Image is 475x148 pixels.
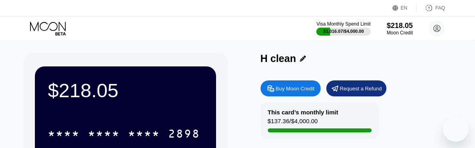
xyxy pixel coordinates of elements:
div: H clean [261,53,296,64]
div: $1,016.07 / $4,000.00 [323,29,364,34]
div: EN [392,4,417,12]
div: Request a Refund [340,85,382,92]
div: Visa Monthly Spend Limit$1,016.07/$4,000.00 [316,21,370,36]
div: Visa Monthly Spend Limit [316,21,370,27]
div: Moon Credit [387,30,413,36]
div: FAQ [417,4,445,12]
div: $218.05 [48,79,203,102]
div: Buy Moon Credit [261,80,321,96]
iframe: Button to launch messaging window [443,116,469,142]
div: Request a Refund [326,80,386,96]
div: $218.05 [387,22,413,30]
div: EN [401,5,408,11]
div: $137.36 / $4,000.00 [268,118,318,128]
div: $218.05Moon Credit [387,22,413,36]
div: 2898 [168,128,200,141]
div: This card’s monthly limit [268,109,338,116]
div: Buy Moon Credit [276,85,315,92]
div: FAQ [435,5,445,11]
